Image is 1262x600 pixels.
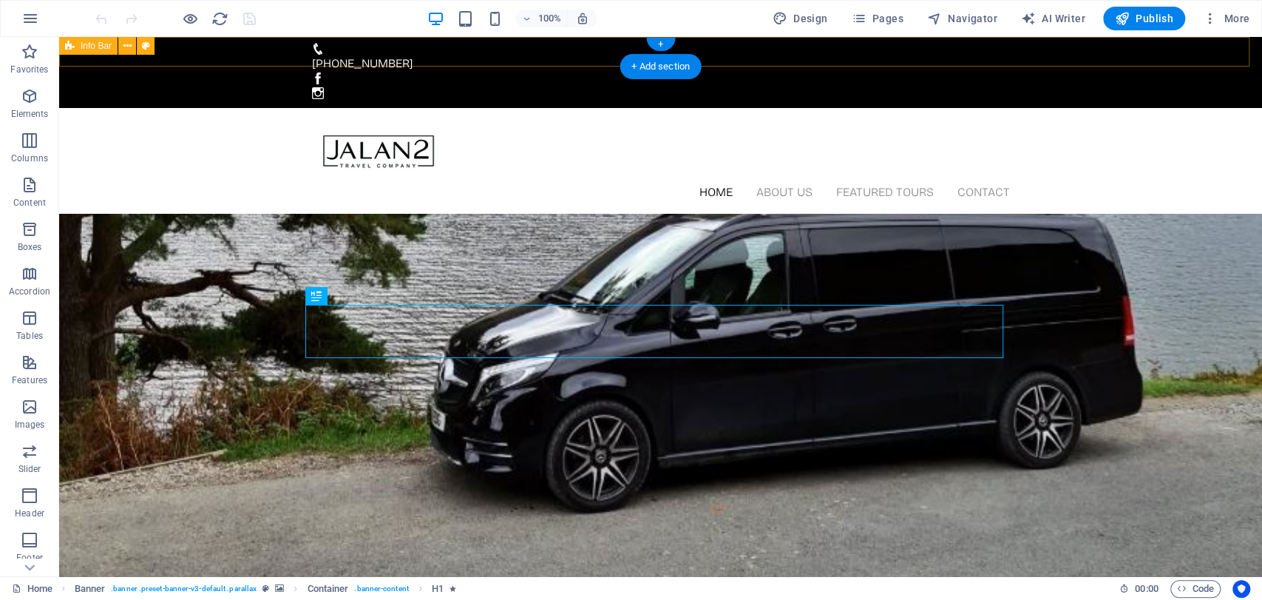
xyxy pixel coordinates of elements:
[15,419,45,431] p: Images
[211,10,228,27] i: Reload page
[13,197,46,209] p: Content
[16,552,43,564] p: Footer
[211,10,228,27] button: reload
[181,10,199,27] button: Click here to leave preview mode and continue editing
[12,374,47,386] p: Features
[9,286,50,297] p: Accordion
[307,580,348,598] span: Click to select. Double-click to edit
[537,10,561,27] h6: 100%
[927,11,997,26] span: Navigator
[767,7,834,30] button: Design
[81,41,112,50] span: Info Bar
[515,10,568,27] button: 100%
[1135,580,1158,598] span: 00 00
[432,580,444,598] span: Click to select. Double-click to edit
[11,152,48,164] p: Columns
[1115,11,1173,26] span: Publish
[354,580,408,598] span: . banner-content
[11,108,49,120] p: Elements
[1103,7,1185,30] button: Publish
[1232,580,1250,598] button: Usercentrics
[845,7,909,30] button: Pages
[1197,7,1255,30] button: More
[12,580,52,598] a: Click to cancel selection. Double-click to open Pages
[15,508,44,519] p: Header
[1145,583,1147,594] span: :
[449,584,456,593] i: Element contains an animation
[921,7,1003,30] button: Navigator
[75,580,106,598] span: Click to select. Double-click to edit
[851,11,903,26] span: Pages
[1015,7,1091,30] button: AI Writer
[262,584,269,593] i: This element is a customizable preset
[111,580,257,598] span: . banner .preset-banner-v3-default .parallax
[1170,580,1221,598] button: Code
[1203,11,1249,26] span: More
[18,463,41,475] p: Slider
[1177,580,1214,598] span: Code
[773,11,828,26] span: Design
[16,330,43,342] p: Tables
[18,241,42,253] p: Boxes
[10,64,48,75] p: Favorites
[767,7,834,30] div: Design (Ctrl+Alt+Y)
[1021,11,1085,26] span: AI Writer
[275,584,284,593] i: This element contains a background
[646,38,675,51] div: +
[1119,580,1158,598] h6: Session time
[75,580,457,598] nav: breadcrumb
[620,54,702,79] div: + Add section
